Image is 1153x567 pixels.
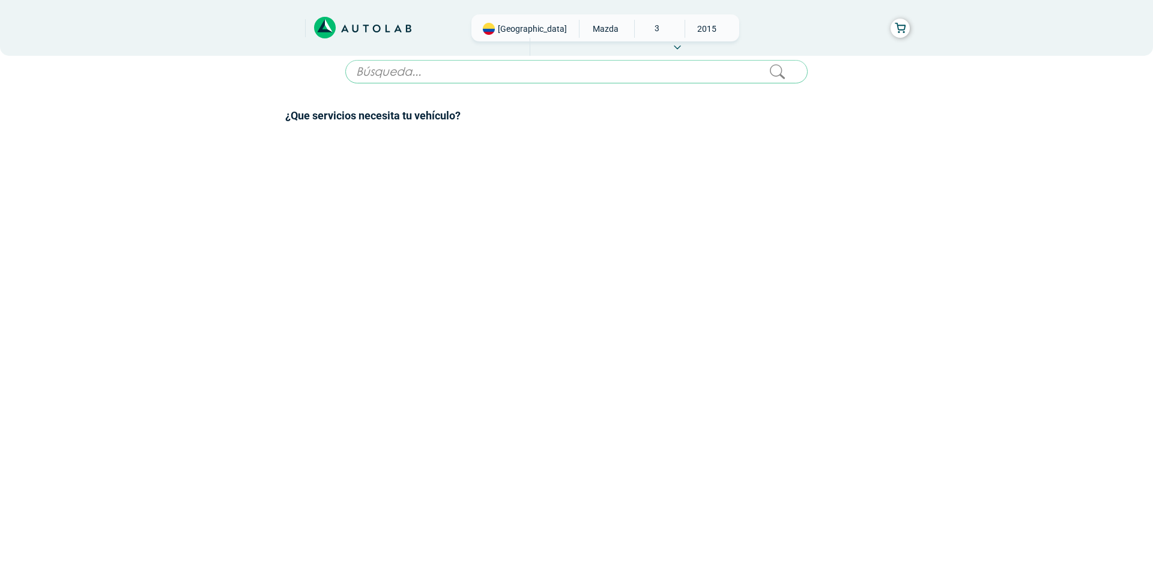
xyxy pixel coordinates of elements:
span: [GEOGRAPHIC_DATA] [498,23,567,35]
span: 2015 [685,20,728,38]
span: MAZDA [584,20,627,38]
input: Búsqueda... [345,60,808,83]
span: 3 [635,20,677,37]
img: Flag of COLOMBIA [483,23,495,35]
h2: ¿Que servicios necesita tu vehículo? [285,108,868,124]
